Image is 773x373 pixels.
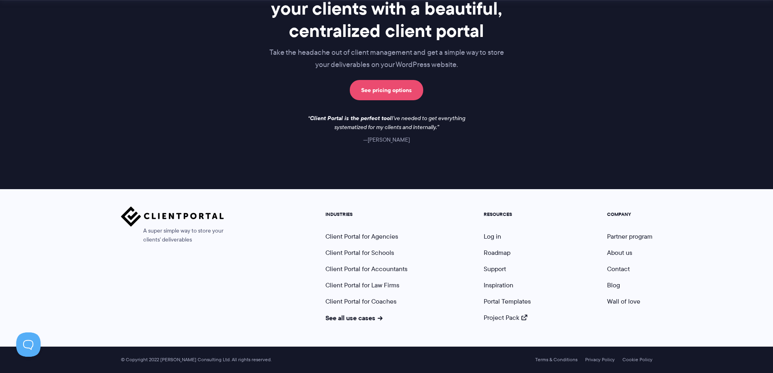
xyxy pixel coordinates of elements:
p: Take the headache out of client management and get a simple way to store your deliverables on you... [225,47,549,71]
strong: Client Portal is the perfect tool [310,114,392,123]
a: Terms & Conditions [535,357,577,362]
p: I've needed to get everything systematized for my clients and internally. [301,114,472,132]
a: See pricing options [350,80,423,100]
h5: RESOURCES [484,211,531,217]
a: About us [607,248,632,257]
a: Portal Templates [484,297,531,306]
span: © Copyright 2022 [PERSON_NAME] Consulting Ltd. All rights reserved. [117,357,276,363]
iframe: Toggle Customer Support [16,332,41,357]
a: Contact [607,264,630,274]
a: Wall of love [607,297,640,306]
a: Privacy Policy [585,357,615,362]
a: Support [484,264,506,274]
cite: [PERSON_NAME] [363,136,410,144]
a: Inspiration [484,280,513,290]
a: Partner program [607,232,652,241]
a: Client Portal for Coaches [325,297,396,306]
a: Client Portal for Schools [325,248,394,257]
h5: INDUSTRIES [325,211,407,217]
h5: COMPANY [607,211,652,217]
a: Roadmap [484,248,510,257]
a: Client Portal for Agencies [325,232,398,241]
a: Project Pack [484,313,528,322]
span: A super simple way to store your clients' deliverables [121,226,224,244]
a: Blog [607,280,620,290]
a: See all use cases [325,313,383,323]
a: Client Portal for Accountants [325,264,407,274]
a: Client Portal for Law Firms [325,280,399,290]
a: Cookie Policy [622,357,652,362]
a: Log in [484,232,501,241]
